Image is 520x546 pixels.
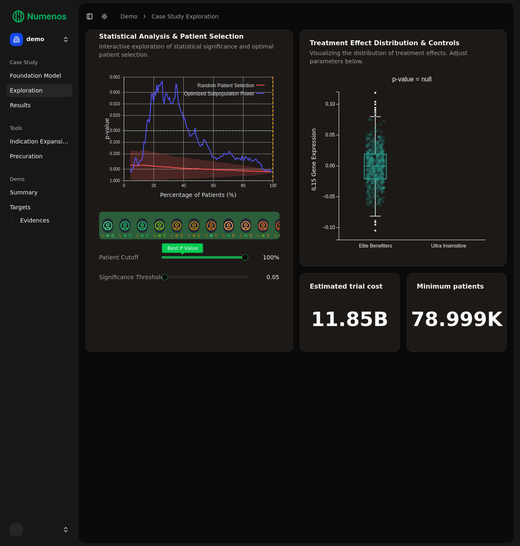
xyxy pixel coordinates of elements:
[10,101,31,109] span: Results
[17,215,62,226] a: Evidences
[7,84,72,97] a: Exploration
[392,76,432,83] text: p-value = null
[325,163,335,169] text: 0.00
[7,30,72,49] button: demo
[99,42,280,59] div: Interactive exploration of statistical significance and optimal patient selection.
[7,122,72,135] div: Tools
[431,243,466,249] text: Ultra Insensitive
[10,72,61,80] span: Foundation Model
[7,186,72,199] a: Summary
[325,132,335,138] text: 0.05
[211,183,216,188] text: 60
[322,194,335,199] text: −0.05
[110,113,120,118] text: 0.020
[110,75,120,79] text: 0.002
[26,36,59,43] span: demo
[110,152,120,156] text: 0.200
[99,33,280,40] div: Statistical Analysis & Patient Selection
[110,90,120,95] text: 0.005
[10,203,31,211] span: Targets
[411,309,502,329] h1: 78.999K
[255,253,280,261] div: 100 %
[184,91,254,97] text: Optimized Subpopulation Power
[10,152,43,160] span: Precuration
[10,86,43,95] span: Exploration
[181,183,186,188] text: 40
[110,128,120,133] text: 0.050
[110,178,120,183] text: 1.000
[20,216,49,224] span: Evidences
[10,137,69,146] span: Indication Expansion
[162,243,203,253] span: Best P Value
[110,102,120,106] text: 0.010
[110,167,120,171] text: 0.500
[123,183,125,188] text: 0
[160,192,237,198] text: Percentage of Patients (%)
[152,183,157,188] text: 20
[270,183,277,188] text: 100
[7,56,72,69] div: Case Study
[197,83,254,88] text: Random Patient Selection
[7,201,72,214] a: Targets
[110,140,120,144] text: 0.100
[310,40,497,46] div: Treatment Effect Distribution & Controls
[310,128,317,191] text: IL15 Gene Expression
[359,243,392,249] text: Elite Benefiters
[10,188,38,197] span: Summary
[322,224,335,230] text: −0.10
[241,183,246,188] text: 80
[99,273,155,281] div: Significance Threshold
[104,118,110,139] text: p-value
[255,273,280,281] div: 0.05
[7,99,72,112] a: Results
[120,12,138,21] a: demo
[152,12,219,21] a: Case Study Exploration
[7,135,72,148] a: Indication Expansion
[310,49,497,65] div: Visualizing the distribution of treatment effects. Adjust parameters below.
[7,7,72,26] img: Numenos
[7,173,72,186] div: Demo
[311,309,388,329] h1: 11.85B
[7,69,72,82] a: Foundation Model
[325,101,335,107] text: 0.10
[7,150,72,163] a: Precuration
[120,12,219,21] nav: breadcrumb
[99,253,155,261] div: Patient Cutoff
